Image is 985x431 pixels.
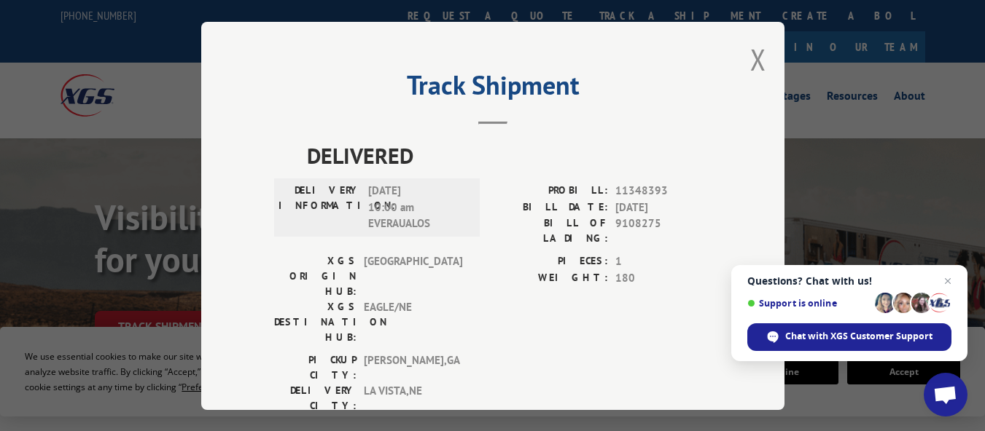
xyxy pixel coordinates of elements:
[274,383,357,414] label: DELIVERY CITY:
[364,253,462,299] span: [GEOGRAPHIC_DATA]
[615,269,712,286] span: 180
[368,183,467,232] span: [DATE] 10:00 am EVERAUALOS
[364,383,462,414] span: LA VISTA , NE
[615,199,712,215] span: [DATE]
[274,75,712,103] h2: Track Shipment
[279,183,361,232] label: DELIVERY INFORMATION:
[364,352,462,383] span: [PERSON_NAME] , GA
[750,40,766,79] button: Close modal
[924,373,968,416] div: Open chat
[274,253,357,299] label: XGS ORIGIN HUB:
[493,199,608,215] label: BILL DATE:
[747,275,951,287] span: Questions? Chat with us!
[493,269,608,286] label: WEIGHT:
[364,299,462,345] span: EAGLE/NE
[493,215,608,246] label: BILL OF LADING:
[274,352,357,383] label: PICKUP CITY:
[274,299,357,345] label: XGS DESTINATION HUB:
[307,139,712,172] span: DELIVERED
[615,183,712,199] span: 11348393
[785,330,933,343] span: Chat with XGS Customer Support
[939,272,957,290] span: Close chat
[747,323,951,351] div: Chat with XGS Customer Support
[615,253,712,270] span: 1
[493,183,608,199] label: PROBILL:
[747,298,870,309] span: Support is online
[493,253,608,270] label: PIECES:
[615,215,712,246] span: 9108275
